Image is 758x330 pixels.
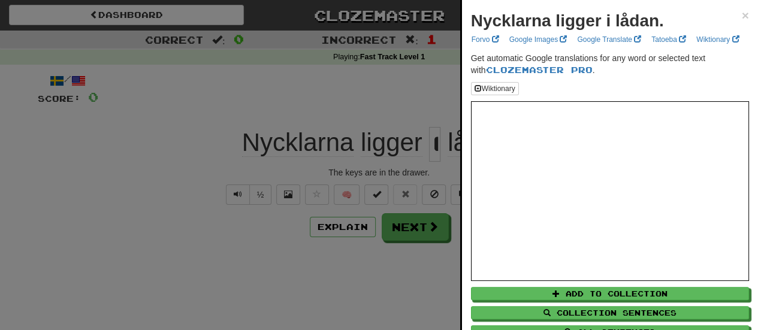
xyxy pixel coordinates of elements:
[486,65,593,75] a: Clozemaster Pro
[506,33,571,46] a: Google Images
[471,11,664,30] strong: Nycklarna ligger i lådan.
[471,287,749,300] button: Add to Collection
[471,82,519,95] button: Wiktionary
[648,33,690,46] a: Tatoeba
[693,33,742,46] a: Wiktionary
[468,33,503,46] a: Forvo
[471,52,749,76] p: Get automatic Google translations for any word or selected text with .
[573,33,645,46] a: Google Translate
[742,9,749,22] button: Close
[471,306,749,319] button: Collection Sentences
[742,8,749,22] span: ×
